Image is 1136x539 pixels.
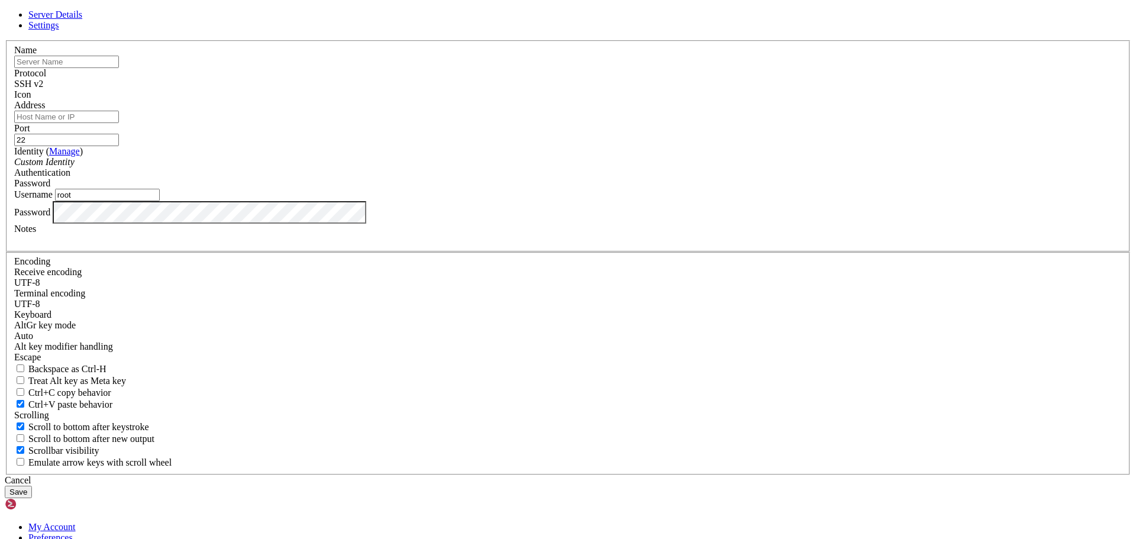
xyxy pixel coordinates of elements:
[14,422,149,432] label: Whether to scroll to the bottom on any keystroke.
[17,400,24,408] input: Ctrl+V paste behavior
[5,216,982,226] x-row: root@vmi2740746:/var/www/MediaMarkt-Rooster-Reworked# sudo -u postgres psql
[14,100,45,110] label: Address
[14,457,172,467] label: When using the alternative screen buffer, and DECCKM (Application Cursor Keys) is active, mouse w...
[5,486,32,498] button: Save
[17,458,24,466] input: Emulate arrow keys with scroll wheel
[14,399,112,409] label: Ctrl+V pastes if true, sends ^V to host if false. Ctrl+Shift+V sends ^V to host if true, pastes i...
[14,288,85,298] label: The default terminal encoding. ISO-2022 enables character map translations (like graphics maps). ...
[5,236,982,246] x-row: psql (14.19 (Ubuntu 14.19-0ubuntu0.22.04.1))
[5,417,982,427] x-row: postgres=#
[28,457,172,467] span: Emulate arrow keys with scroll wheel
[14,89,31,99] label: Icon
[14,134,119,146] input: Port Number
[14,446,99,456] label: The vertical scrollbar mode.
[14,388,111,398] label: Ctrl-C copies if true, send ^C to host if false. Ctrl-Shift-C sends ^C to host if true, copies if...
[5,387,982,397] x-row: postgres=# ALTER DEFAULT PRIVILEGES IN SCHEMA public GRANT SELECT, INSERT, UPDATE, DELETE ON TABL...
[5,146,982,156] x-row: Welcome!
[14,299,40,309] span: UTF-8
[14,157,1122,167] div: Custom Identity
[14,352,41,362] span: Escape
[17,364,24,372] input: Backspace as Ctrl-H
[14,410,49,420] label: Scrolling
[14,277,40,288] span: UTF-8
[28,364,106,374] span: Backspace as Ctrl-H
[5,35,982,45] x-row: * Management: [URL][DOMAIN_NAME]
[14,224,36,234] label: Notes
[14,68,46,78] label: Protocol
[46,146,83,156] span: ( )
[14,331,33,341] span: Auto
[17,376,24,384] input: Treat Alt key as Meta key
[17,446,24,454] input: Scrollbar visibility
[5,166,982,176] x-row: This server is hosted by Contabo. If you have any questions or need help,
[5,206,982,216] x-row: root@vmi2740746:~# cd /var/www/MediaMarkt-Rooster-Reworked
[14,331,1122,341] div: Auto
[5,246,982,256] x-row: Type "help" for help.
[14,56,119,68] input: Server Name
[28,434,154,444] span: Scroll to bottom after new output
[14,123,30,133] label: Port
[5,196,982,206] x-row: Last login: [DATE] from [TECHNICAL_ID]
[5,407,982,417] x-row: ALTER DEFAULT PRIVILEGES
[14,341,113,351] label: Controls how the Alt key is handled. Escape: Send an ESC prefix. 8-Bit: Add 128 to the typed char...
[14,178,1122,189] div: Password
[28,376,126,386] span: Treat Alt key as Meta key
[55,189,160,201] input: Login Username
[28,522,76,532] a: My Account
[5,367,982,377] x-row: GRANT
[5,377,982,387] x-row: GRANT
[28,399,112,409] span: Ctrl+V paste behavior
[5,125,982,135] x-row: \____\___/|_|\_| |_/_/ \_|___/\___/
[28,388,111,398] span: Ctrl+C copy behavior
[5,498,73,510] img: Shellngn
[28,422,149,432] span: Scroll to bottom after keystroke
[5,5,982,15] x-row: Welcome to Ubuntu 22.04.5 LTS (GNU/Linux 5.15.0-25-generic x86_64)
[17,388,24,396] input: Ctrl+C copy behavior
[17,434,24,442] input: Scroll to bottom after new output
[5,347,982,357] x-row: GRANT
[28,20,59,30] a: Settings
[14,189,53,199] label: Username
[60,417,64,427] div: (11, 41)
[14,167,70,177] label: Authentication
[14,45,37,55] label: Name
[5,45,982,55] x-row: * Support: [URL][DOMAIN_NAME]
[14,434,154,444] label: Scroll to bottom after new output.
[14,111,119,123] input: Host Name or IP
[49,146,80,156] a: Manage
[5,357,982,367] x-row: GRANT
[14,256,50,266] label: Encoding
[14,206,50,217] label: Password
[17,422,24,430] input: Scroll to bottom after keystroke
[5,115,982,125] x-row: | |__| (_) | .` | | |/ _ \| _ \ (_) |
[14,157,75,167] i: Custom Identity
[5,85,982,95] x-row: _____
[5,65,982,75] x-row: Run 'do-release-upgrade' to upgrade to it.
[5,55,982,65] x-row: New release '24.04.3 LTS' available.
[28,446,99,456] span: Scrollbar visibility
[5,95,982,105] x-row: / ___/___ _ _ _____ _ ___ ___
[14,352,1122,363] div: Escape
[5,105,982,115] x-row: | | / _ \| \| |_ _/ \ | _ )/ _ \
[14,299,1122,309] div: UTF-8
[14,277,1122,288] div: UTF-8
[5,306,982,317] x-row: GRANT SELECT, INSERT, UPDATE, DELETE ON ALL TABLES IN SCHEMA public TO roosteruser;
[5,327,982,337] x-row: GRANT ALL PRIVILEGES ON ALL SEQUENCES IN SCHEMA public TO roosteruser;
[14,376,126,386] label: Whether the Alt key acts as a Meta key or as a distinct Alt key.
[14,364,106,374] label: If true, the backspace should send BS ('\x08', aka ^H). Otherwise the backspace key should send '...
[5,475,1131,486] div: Cancel
[14,146,83,156] label: Identity
[5,266,982,276] x-row: postgres=# GRANT CONNECT ON DATABASE roosterdb TO roosteruser;
[14,79,1122,89] div: SSH v2
[5,286,982,296] x-row: GRANT USAGE ON SCHEMA public TO roosteruser;
[14,267,82,277] label: Set the expected encoding for data received from the host. If the encodings do not match, visual ...
[14,320,76,330] label: Set the expected encoding for data received from the host. If the encodings do not match, visual ...
[5,176,982,186] x-row: please don't hesitate to contact us at [EMAIL_ADDRESS][DOMAIN_NAME].
[5,25,982,35] x-row: * Documentation: [URL][DOMAIN_NAME]
[28,9,82,20] a: Server Details
[14,79,43,89] span: SSH v2
[14,178,50,188] span: Password
[14,309,51,319] label: Keyboard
